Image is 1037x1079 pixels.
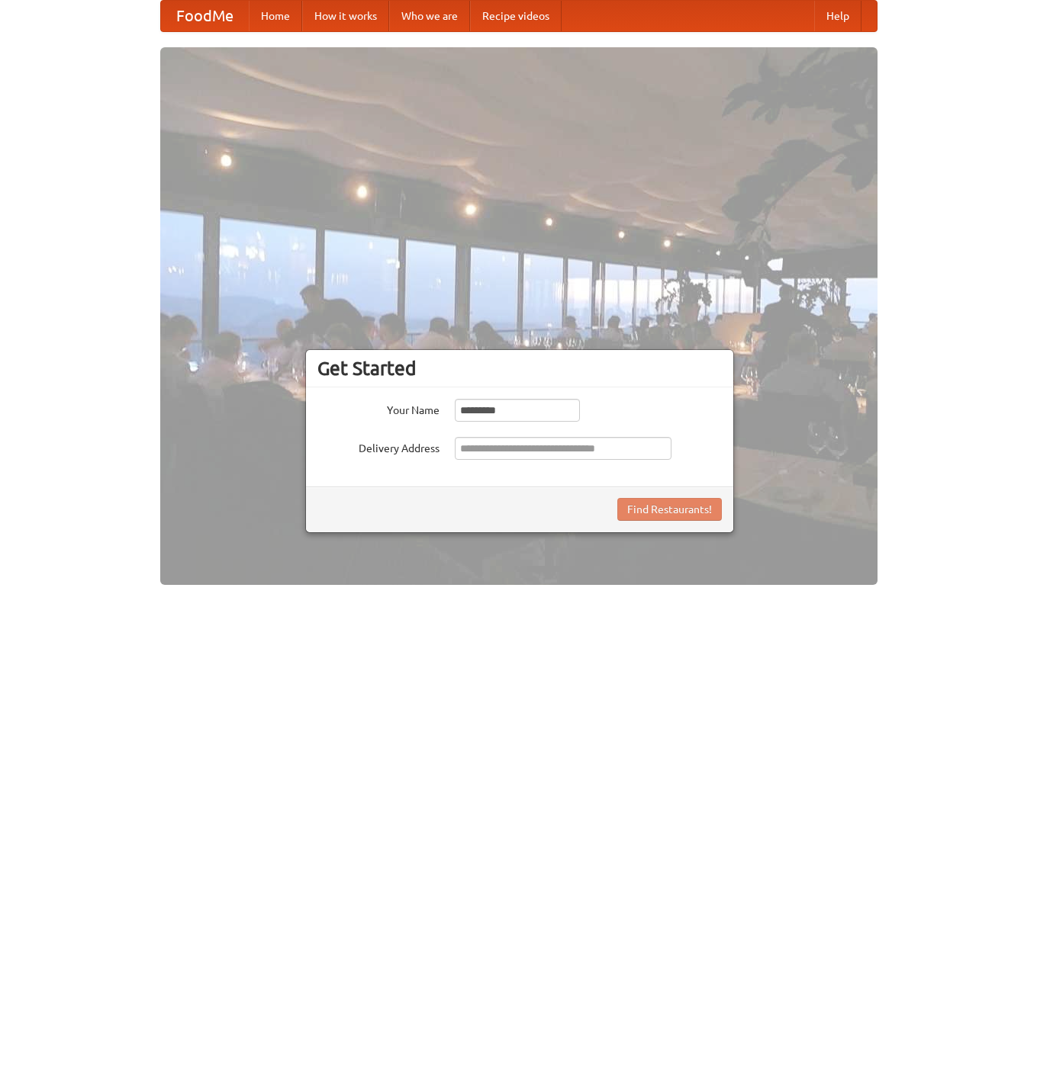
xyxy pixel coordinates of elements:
[617,498,722,521] button: Find Restaurants!
[317,437,440,456] label: Delivery Address
[302,1,389,31] a: How it works
[814,1,861,31] a: Help
[161,1,249,31] a: FoodMe
[470,1,562,31] a: Recipe videos
[249,1,302,31] a: Home
[317,357,722,380] h3: Get Started
[389,1,470,31] a: Who we are
[317,399,440,418] label: Your Name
